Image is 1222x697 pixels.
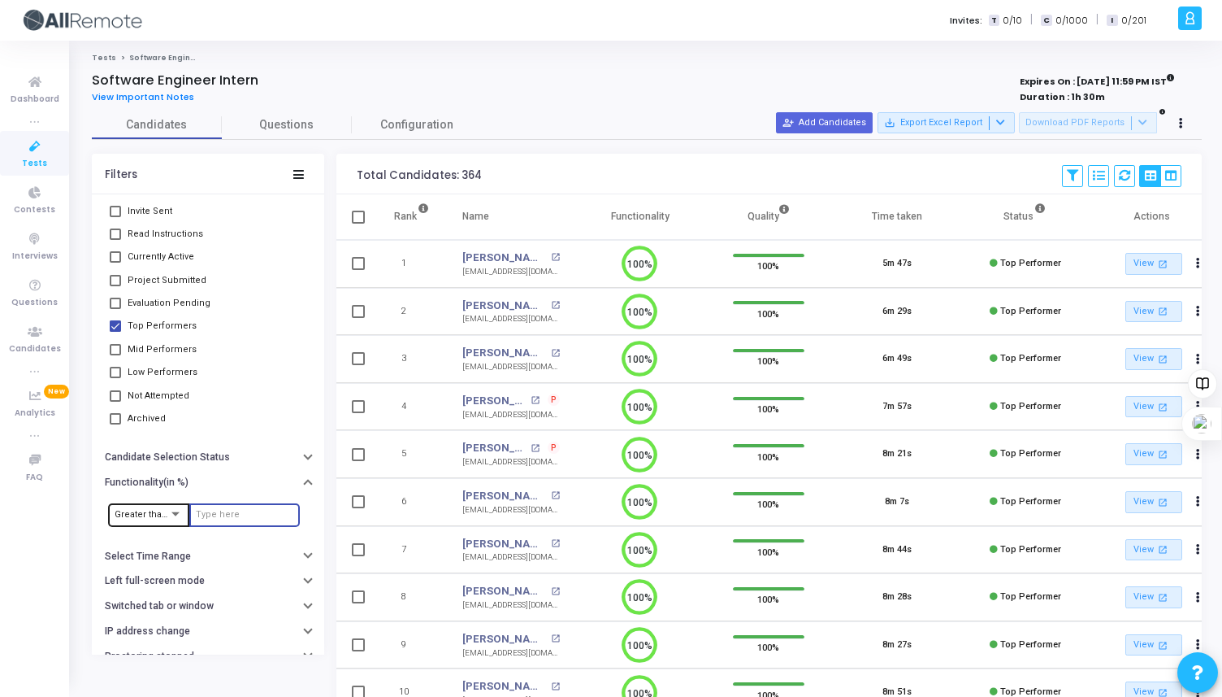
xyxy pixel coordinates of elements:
div: 6m 49s [882,352,912,366]
mat-icon: person_add_alt [782,117,794,129]
span: P [551,442,557,455]
a: [PERSON_NAME] [462,536,546,552]
mat-icon: open_in_new [1155,400,1169,414]
div: 8m 44s [882,543,912,557]
h6: Proctoring stopped [105,651,194,663]
mat-icon: open_in_new [551,491,560,500]
a: View [1125,586,1182,608]
span: Top Performers [128,316,197,336]
th: Functionality [576,194,704,240]
span: T [989,15,999,27]
span: 100% [757,448,779,464]
span: Analytics [15,407,55,420]
span: Questions [11,296,58,310]
span: Top Performer [1000,448,1061,459]
span: Low Performers [128,363,197,382]
img: logo [20,4,142,37]
span: Evaluation Pending [128,294,210,313]
input: Type here [196,510,293,520]
div: 8m 7s [885,495,909,509]
mat-icon: open_in_new [1155,638,1169,652]
div: [EMAIL_ADDRESS][DOMAIN_NAME] [462,551,560,564]
button: Proctoring stopped [92,644,324,669]
span: | [1096,11,1098,28]
a: View [1125,348,1182,370]
td: 8 [377,573,446,621]
span: Top Performer [1000,258,1061,268]
a: View [1125,491,1182,513]
div: [EMAIL_ADDRESS][DOMAIN_NAME] [462,313,560,325]
a: View Important Notes [92,92,206,102]
mat-icon: open_in_new [1155,542,1169,556]
label: Invites: [950,14,982,28]
mat-icon: open_in_new [1155,447,1169,461]
mat-icon: open_in_new [551,634,560,643]
span: Mid Performers [128,340,197,359]
a: [PERSON_NAME] [462,583,546,599]
div: Filters [105,168,137,181]
div: 8m 28s [882,590,912,604]
span: Tests [22,157,47,171]
div: [EMAIL_ADDRESS][DOMAIN_NAME] [462,647,560,660]
td: 7 [377,526,446,574]
div: Time taken [872,207,922,225]
td: 2 [377,288,446,336]
div: Name [462,207,489,225]
div: [EMAIL_ADDRESS][DOMAIN_NAME] [462,599,560,612]
th: Status [961,194,1090,240]
mat-icon: open_in_new [1155,257,1169,271]
strong: Duration : 1h 30m [1020,90,1105,103]
mat-icon: open_in_new [1155,590,1169,604]
td: 9 [377,621,446,669]
mat-icon: open_in_new [551,349,560,358]
span: Top Performer [1000,591,1061,602]
h6: Candidate Selection Status [105,451,230,464]
a: [PERSON_NAME] [462,250,546,266]
button: IP address change [92,619,324,644]
button: Candidate Selection Status [92,445,324,470]
span: Top Performer [1000,639,1061,650]
span: Top Performer [1000,353,1061,364]
a: View [1125,301,1182,323]
div: [EMAIL_ADDRESS][DOMAIN_NAME] [462,409,560,421]
mat-icon: open_in_new [551,301,560,310]
span: 0/10 [1003,14,1022,28]
span: Greater than or equal to [115,509,216,520]
div: [EMAIL_ADDRESS][DOMAIN_NAME] [462,504,560,516]
span: P [551,394,557,407]
span: Candidates [9,342,61,356]
span: New [44,385,69,399]
div: [EMAIL_ADDRESS][DOMAIN_NAME] [462,266,560,278]
span: Top Performer [1000,306,1061,316]
a: [PERSON_NAME] [462,393,526,409]
div: View Options [1139,165,1181,187]
button: Select Time Range [92,543,324,568]
span: 100% [757,353,779,369]
span: Not Attempted [128,386,189,406]
span: 100% [757,305,779,321]
a: [PERSON_NAME] [462,440,526,456]
span: 100% [757,496,779,512]
span: 100% [757,258,779,274]
span: Read Instructions [128,224,203,244]
h4: Software Engineer Intern [92,72,258,89]
button: Actions [1186,300,1209,323]
span: 100% [757,543,779,560]
span: 100% [757,401,779,417]
button: Switched tab or window [92,594,324,619]
a: View [1125,443,1182,465]
span: Top Performer [1000,544,1061,555]
div: 6m 29s [882,305,912,319]
a: [PERSON_NAME] [462,298,546,314]
span: Top Performer [1000,401,1061,412]
td: 1 [377,240,446,288]
span: 100% [757,639,779,656]
nav: breadcrumb [92,53,1202,63]
a: [PERSON_NAME] [462,345,546,361]
mat-icon: open_in_new [1155,352,1169,366]
span: Questions [222,116,352,133]
div: 5m 47s [882,257,912,271]
span: Interviews [12,250,58,264]
strong: Expires On : [DATE] 11:59 PM IST [1020,71,1175,89]
mat-icon: open_in_new [531,444,539,453]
